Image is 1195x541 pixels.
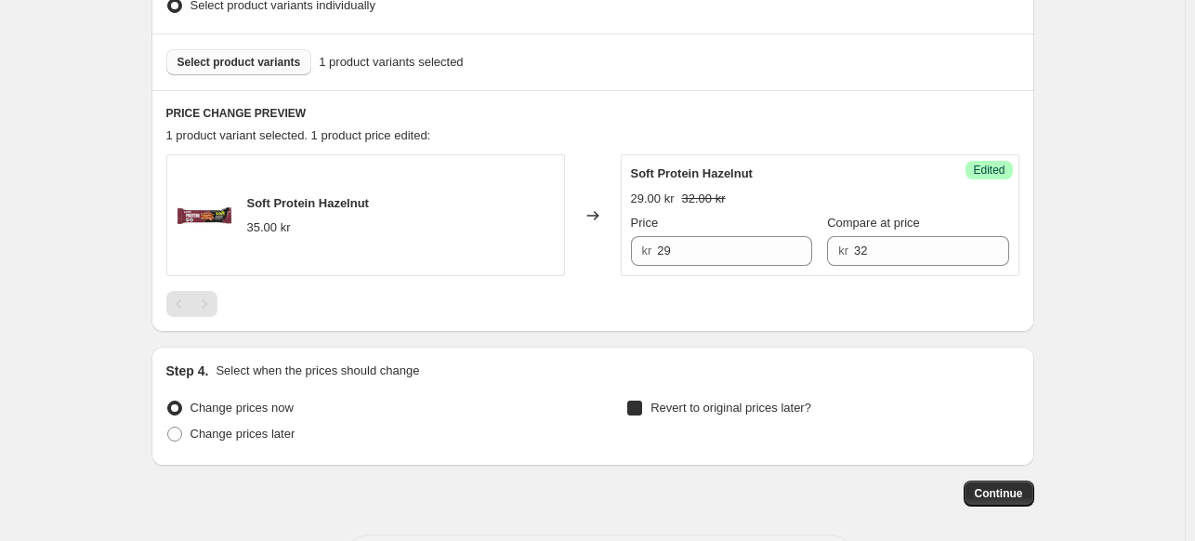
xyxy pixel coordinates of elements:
[319,53,463,72] span: 1 product variants selected
[973,163,1005,178] span: Edited
[247,218,291,237] div: 35.00 kr
[975,486,1023,501] span: Continue
[166,362,209,380] h2: Step 4.
[177,55,301,70] span: Select product variants
[631,216,659,230] span: Price
[838,244,848,257] span: kr
[650,401,811,415] span: Revert to original prices later?
[964,481,1034,507] button: Continue
[216,362,419,380] p: Select when the prices should change
[247,196,369,210] span: Soft Protein Hazelnut
[681,190,725,208] strike: 32.00 kr
[166,291,217,317] nav: Pagination
[631,190,675,208] div: 29.00 kr
[177,188,232,244] img: e78ae6c4-9125-4ac0-a392-19978ece44e1_80x.jpg
[190,401,294,415] span: Change prices now
[166,128,431,142] span: 1 product variant selected. 1 product price edited:
[166,106,1019,121] h6: PRICE CHANGE PREVIEW
[166,49,312,75] button: Select product variants
[631,166,753,180] span: Soft Protein Hazelnut
[642,244,652,257] span: kr
[190,427,295,441] span: Change prices later
[827,216,920,230] span: Compare at price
